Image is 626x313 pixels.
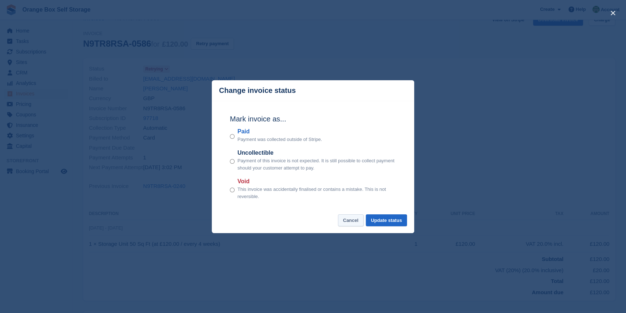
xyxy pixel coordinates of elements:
h2: Mark invoice as... [230,113,396,124]
button: Cancel [338,214,364,226]
p: Payment was collected outside of Stripe. [237,136,322,143]
button: Update status [366,214,407,226]
button: close [607,7,619,19]
label: Paid [237,127,322,136]
p: This invoice was accidentally finalised or contains a mistake. This is not reversible. [237,186,396,200]
p: Change invoice status [219,86,296,95]
label: Uncollectible [237,149,396,157]
label: Void [237,177,396,186]
p: Payment of this invoice is not expected. It is still possible to collect payment should your cust... [237,157,396,171]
